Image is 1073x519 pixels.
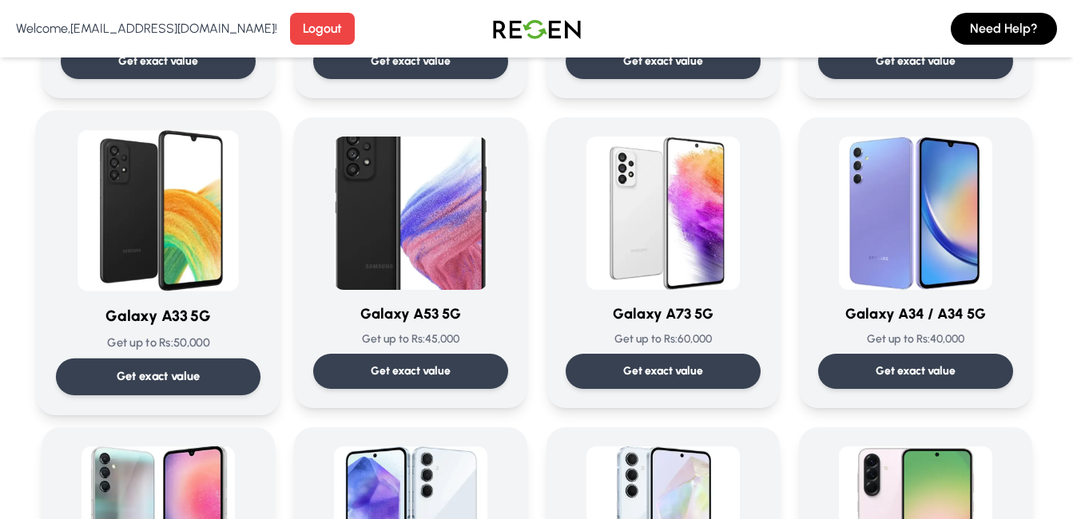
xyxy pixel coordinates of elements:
p: Get exact value [876,363,956,379]
button: Need Help? [951,13,1057,45]
p: Get up to Rs: 45,000 [313,331,508,347]
img: Galaxy A73 5G [586,137,740,290]
p: Get up to Rs: 50,000 [55,335,260,351]
p: Get up to Rs: 40,000 [818,331,1013,347]
p: Get exact value [623,363,703,379]
h3: Galaxy A73 5G [566,303,761,325]
img: Galaxy A53 5G [334,137,487,290]
button: Logout [290,13,355,45]
h3: Galaxy A53 5G [313,303,508,325]
p: Get up to Rs: 60,000 [566,331,761,347]
p: Welcome, [EMAIL_ADDRESS][DOMAIN_NAME] ! [16,19,277,38]
p: Get exact value [371,53,451,69]
h3: Galaxy A34 / A34 5G [818,303,1013,325]
p: Get exact value [118,53,198,69]
img: Galaxy A34 / A34 5G [839,137,992,290]
p: Get exact value [876,53,956,69]
p: Get exact value [371,363,451,379]
p: Get exact value [116,368,200,385]
img: Galaxy A33 5G [77,130,239,291]
p: Get exact value [623,53,703,69]
h3: Galaxy A33 5G [55,305,260,328]
img: Logo [481,6,593,51]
